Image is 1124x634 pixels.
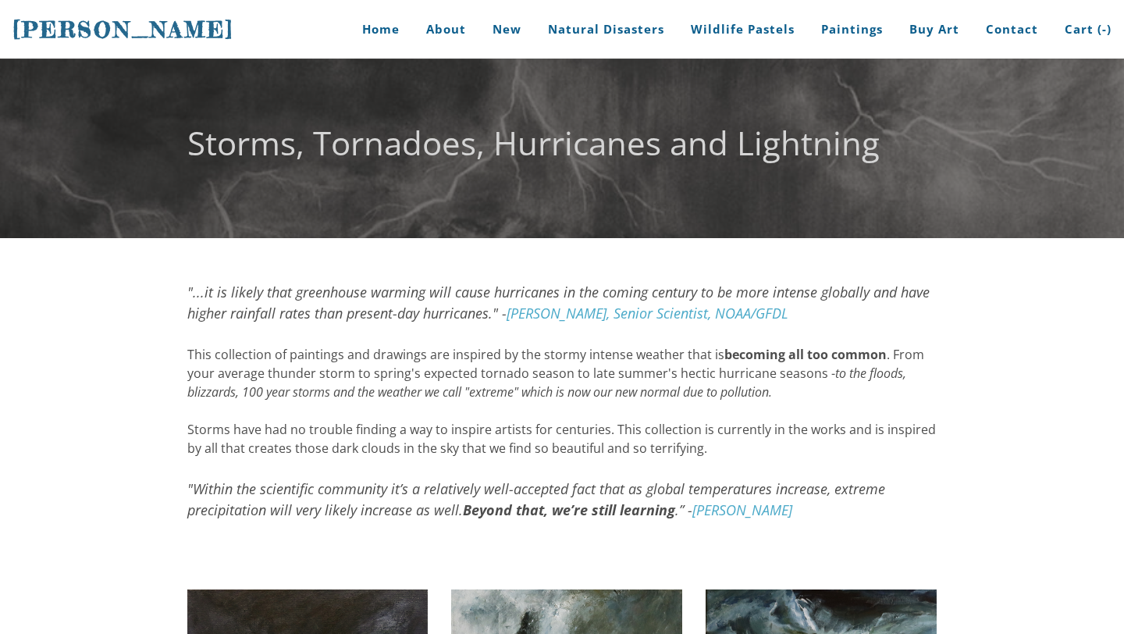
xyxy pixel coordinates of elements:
a: [PERSON_NAME], Senior Scientist, NOAA/GFDL [507,304,788,322]
div: This collection of paintings and drawings are inspired by the stormy intense weather that is . Fr... [187,345,937,458]
span: - [1102,21,1107,37]
span: [PERSON_NAME] [12,16,234,43]
font: "...it is likely that greenhouse warming will cause hurricanes in the coming century to be more i... [187,283,930,322]
a: [PERSON_NAME] [12,15,234,45]
em: to the floods, blizzards, 100 year storms and the weather we call "extreme" which is now our new ... [187,365,906,401]
font: Storms, Tornadoes, Hurricanes and Lightning [187,120,880,165]
a: [PERSON_NAME] [692,500,792,519]
font: "Within the scientific community it’s a relatively well-accepted fact that as global temperatures... [187,479,885,519]
strong: Beyond that, we’re still learning [463,500,675,519]
strong: becoming all too common [724,346,887,363]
